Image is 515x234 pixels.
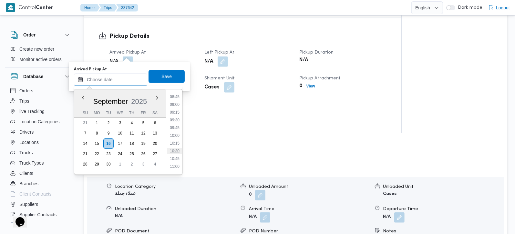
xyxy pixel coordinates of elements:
[74,67,107,72] label: Arrived Pickup At
[383,206,504,212] div: Departure Time
[92,159,102,169] div: day-29
[99,165,493,172] button: قسم شبرا
[167,117,182,123] li: 09:30
[6,208,27,228] iframe: chat widget
[8,148,74,158] button: Trucks
[109,148,493,157] h3: Dropoff Details
[306,84,315,88] b: View
[486,1,512,14] button: Logout
[115,206,235,212] div: Unloaded Duration
[19,97,29,105] span: Trips
[167,132,182,139] li: 10:00
[383,192,397,196] b: Cases
[19,138,39,146] span: Locations
[8,54,74,65] button: Monitor active orders
[304,82,318,90] button: View
[299,50,334,55] span: Pickup Duration
[127,138,137,149] div: day-18
[23,31,36,39] h3: Order
[150,128,160,138] div: day-13
[10,31,71,39] button: Order
[80,4,100,12] button: Home
[127,108,137,117] div: Th
[81,95,86,100] button: Previous Month
[204,84,220,91] b: Cases
[36,5,53,10] b: Center
[131,97,147,106] span: 2025
[80,138,90,149] div: day-14
[115,214,123,218] b: N/A
[167,125,182,131] li: 09:45
[138,149,149,159] div: day-26
[92,128,102,138] div: day-8
[8,220,74,230] button: Devices
[19,87,33,95] span: Orders
[299,56,308,64] b: N/A
[455,5,482,10] span: Dark mode
[8,106,74,117] button: live Tracking
[127,118,137,128] div: day-4
[115,128,125,138] div: day-10
[167,163,182,170] li: 11:00
[8,127,74,137] button: Drivers
[150,138,160,149] div: day-20
[92,108,102,117] div: Mo
[127,159,137,169] div: day-2
[103,138,114,149] div: day-16
[116,4,138,12] button: 337642
[19,221,36,229] span: Devices
[150,118,160,128] div: day-6
[8,117,74,127] button: Location Categories
[80,149,90,159] div: day-21
[249,206,369,212] div: Arrival Time
[93,97,128,106] span: September
[149,70,185,83] button: Save
[80,159,90,169] div: day-28
[115,149,125,159] div: day-24
[80,108,90,117] div: Su
[115,118,125,128] div: day-3
[6,3,15,12] img: X8yXhbKr1z7QwAAAABJRU5ErkJggg==
[138,138,149,149] div: day-19
[496,4,510,12] span: Logout
[150,159,160,169] div: day-4
[167,148,182,154] li: 10:30
[115,183,235,190] div: Location Category
[8,189,74,199] button: Client Contracts
[8,178,74,189] button: Branches
[249,193,252,197] b: 0
[204,58,213,66] b: N/A
[8,199,74,209] button: Suppliers
[383,183,504,190] div: Unloaded Unit
[19,200,38,208] span: Suppliers
[103,149,114,159] div: day-23
[23,73,43,80] h3: Database
[5,44,76,67] div: Order
[19,190,52,198] span: Client Contracts
[383,215,391,219] b: N/A
[8,137,74,148] button: Locations
[19,149,33,157] span: Trucks
[98,4,117,12] button: Trips
[79,118,161,169] div: month-2025-09
[115,192,136,196] b: عملاء جملة
[92,138,102,149] div: day-15
[8,44,74,54] button: Create new order
[8,168,74,178] button: Clients
[131,97,147,106] div: Button. Open the year selector. 2025 is currently selected.
[19,107,45,115] span: live Tracking
[167,101,182,108] li: 09:00
[5,86,76,225] div: Database
[109,50,146,55] span: Arrived Pickup At
[19,169,33,177] span: Clients
[150,149,160,159] div: day-27
[8,96,74,106] button: Trips
[167,109,182,116] li: 09:15
[103,128,114,138] div: day-9
[167,156,182,162] li: 10:45
[127,128,137,138] div: day-11
[19,159,44,167] span: Truck Types
[299,76,341,80] span: Pickup Attachment
[80,128,90,138] div: day-7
